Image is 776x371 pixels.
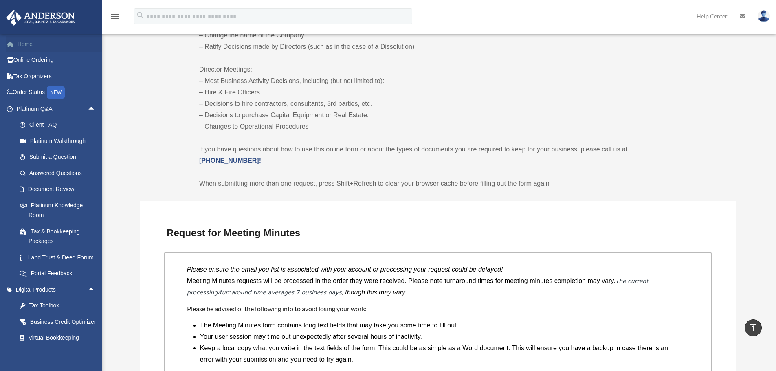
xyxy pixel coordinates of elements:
[200,320,682,331] li: The Meeting Minutes form contains long text fields that may take you some time to fill out.
[88,281,104,298] span: arrow_drop_up
[29,317,98,327] div: Business Credit Optimizer
[29,333,98,343] div: Virtual Bookkeeping
[200,331,682,342] li: Your user session may time out unexpectedly after several hours of inactivity.
[11,165,108,181] a: Answered Questions
[748,323,758,332] i: vertical_align_top
[11,197,108,223] a: Platinum Knowledge Room
[11,133,108,149] a: Platinum Walkthrough
[187,275,689,298] p: Meeting Minutes requests will be processed in the order they were received. Please note turnaroun...
[163,224,712,241] h3: Request for Meeting Minutes
[110,14,120,21] a: menu
[199,178,677,189] p: When submitting more than one request, press Shift+Refresh to clear your browser cache before fil...
[199,157,261,164] a: [PHONE_NUMBER]!
[11,266,108,282] a: Portal Feedback
[187,266,503,273] i: Please ensure the email you list is associated with your account or processing your request could...
[6,36,108,52] a: Home
[11,223,108,249] a: Tax & Bookkeeping Packages
[11,249,108,266] a: Land Trust & Deed Forum
[88,101,104,117] span: arrow_drop_up
[199,64,677,132] p: Director Meetings: – Most Business Activity Decisions, including (but not limited to): – Hire & F...
[4,10,77,26] img: Anderson Advisors Platinum Portal
[6,52,108,68] a: Online Ordering
[136,11,145,20] i: search
[11,298,108,314] a: Tax Toolbox
[745,319,762,336] a: vertical_align_top
[29,301,98,311] div: Tax Toolbox
[341,289,407,296] i: , though this may vary.
[199,144,677,167] p: If you have questions about how to use this online form or about the types of documents you are r...
[11,117,108,133] a: Client FAQ
[187,304,689,313] h4: Please be advised of the following info to avoid losing your work:
[200,342,682,365] li: Keep a local copy what you write in the text fields of the form. This could be as simple as a Wor...
[187,278,648,296] em: The current processing/turnaround time averages 7 business days
[6,84,108,101] a: Order StatusNEW
[47,86,65,99] div: NEW
[110,11,120,21] i: menu
[6,281,108,298] a: Digital Productsarrow_drop_up
[758,10,770,22] img: User Pic
[6,68,108,84] a: Tax Organizers
[6,101,108,117] a: Platinum Q&Aarrow_drop_up
[11,149,108,165] a: Submit a Question
[11,181,108,198] a: Document Review
[11,330,108,346] a: Virtual Bookkeeping
[11,314,108,330] a: Business Credit Optimizer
